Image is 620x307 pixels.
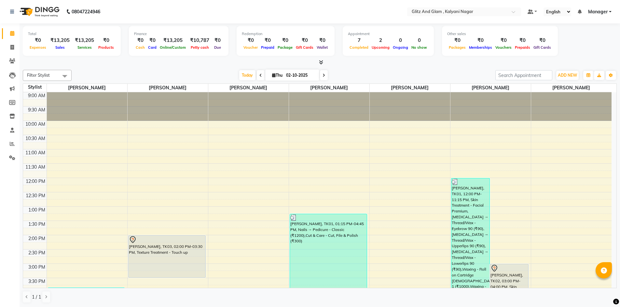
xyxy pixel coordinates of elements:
[146,37,158,44] div: ₹0
[495,70,552,80] input: Search Appointment
[24,192,47,199] div: 12:30 PM
[72,3,100,21] b: 08047224946
[27,72,50,78] span: Filter Stylist
[97,45,116,50] span: Products
[558,73,577,78] span: ADD NEW
[27,221,47,228] div: 1:30 PM
[370,45,391,50] span: Upcoming
[294,37,315,44] div: ₹0
[128,84,208,92] span: [PERSON_NAME]
[28,37,48,44] div: ₹0
[532,37,553,44] div: ₹0
[239,70,255,80] span: Today
[27,249,47,256] div: 2:30 PM
[410,45,429,50] span: No show
[494,37,513,44] div: ₹0
[242,45,259,50] span: Voucher
[556,71,579,80] button: ADD NEW
[259,37,276,44] div: ₹0
[134,31,223,37] div: Finance
[27,264,47,271] div: 3:00 PM
[588,8,608,15] span: Manager
[24,135,47,142] div: 10:30 AM
[513,45,532,50] span: Prepaids
[593,281,613,301] iframe: chat widget
[23,84,47,91] div: Stylist
[370,37,391,44] div: 2
[348,45,370,50] span: Completed
[284,70,317,80] input: 2025-10-02
[54,45,66,50] span: Sales
[189,45,211,50] span: Petty cash
[259,45,276,50] span: Prepaid
[447,37,467,44] div: ₹0
[32,294,41,301] span: 1 / 1
[27,278,47,285] div: 3:30 PM
[370,84,450,92] span: [PERSON_NAME]
[17,3,61,21] img: logo
[531,84,612,92] span: [PERSON_NAME]
[348,37,370,44] div: 7
[27,107,47,113] div: 9:30 AM
[276,45,294,50] span: Package
[187,37,212,44] div: ₹10,787
[158,37,187,44] div: ₹13,205
[242,31,329,37] div: Redemption
[391,45,410,50] span: Ongoing
[47,84,127,92] span: [PERSON_NAME]
[467,45,494,50] span: Memberships
[24,178,47,185] div: 12:00 PM
[270,73,284,78] span: Thu
[213,45,223,50] span: Due
[294,45,315,50] span: Gift Cards
[450,84,531,92] span: [PERSON_NAME]
[212,37,223,44] div: ₹0
[315,45,329,50] span: Wallet
[447,31,553,37] div: Other sales
[97,37,116,44] div: ₹0
[348,31,429,37] div: Appointment
[158,45,187,50] span: Online/Custom
[27,207,47,213] div: 1:00 PM
[467,37,494,44] div: ₹0
[532,45,553,50] span: Gift Cards
[276,37,294,44] div: ₹0
[76,45,93,50] span: Services
[208,84,289,92] span: [PERSON_NAME]
[27,92,47,99] div: 9:00 AM
[24,164,47,171] div: 11:30 AM
[134,37,146,44] div: ₹0
[447,45,467,50] span: Packages
[289,84,369,92] span: [PERSON_NAME]
[24,121,47,128] div: 10:00 AM
[28,45,48,50] span: Expenses
[391,37,410,44] div: 0
[410,37,429,44] div: 0
[72,37,97,44] div: ₹13,205
[494,45,513,50] span: Vouchers
[48,37,72,44] div: ₹13,205
[242,37,259,44] div: ₹0
[146,45,158,50] span: Card
[513,37,532,44] div: ₹0
[27,235,47,242] div: 2:00 PM
[315,37,329,44] div: ₹0
[24,149,47,156] div: 11:00 AM
[490,264,528,292] div: [PERSON_NAME], TK02, 03:00 PM-04:00 PM, Skin Treatment - Facial Premium
[28,31,116,37] div: Total
[134,45,146,50] span: Cash
[129,236,206,277] div: [PERSON_NAME], TK03, 02:00 PM-03:30 PM, Texture Treatment - Touch up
